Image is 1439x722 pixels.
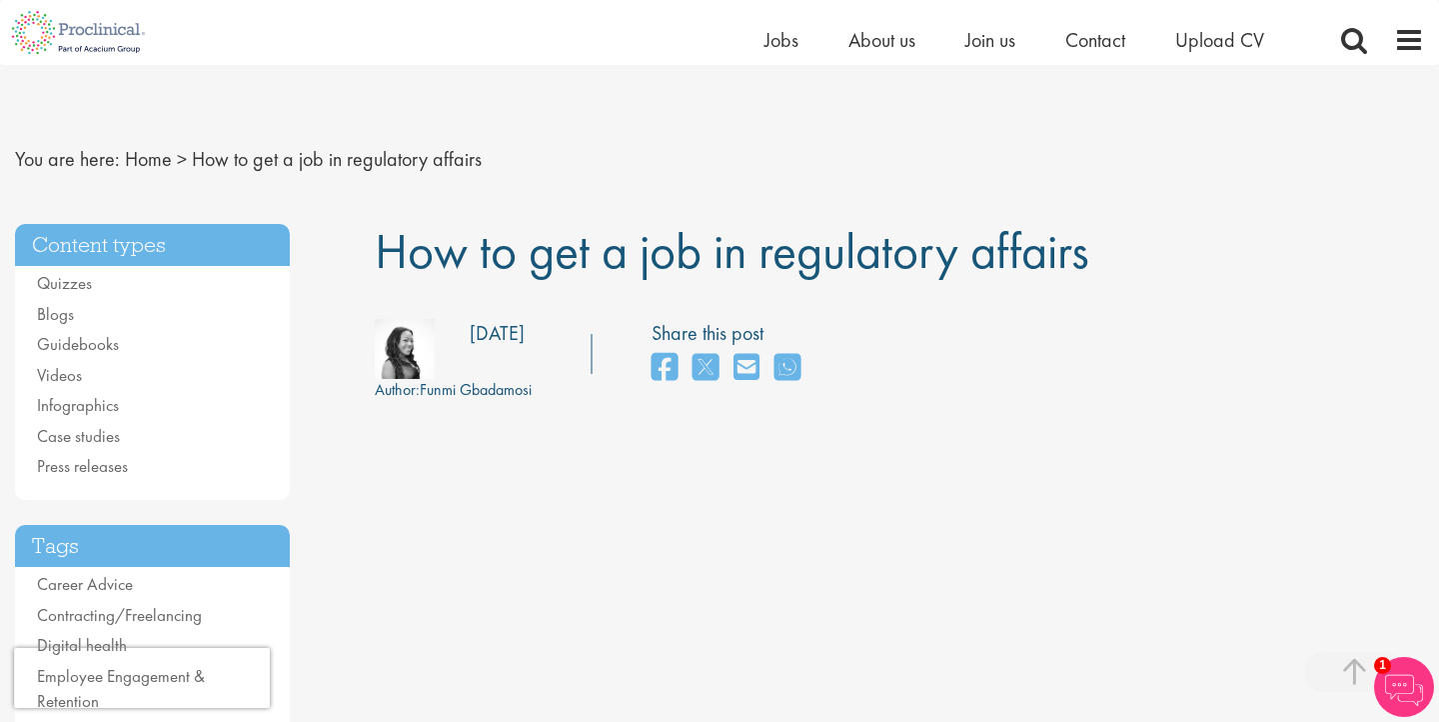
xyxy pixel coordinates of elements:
[375,319,435,379] img: 383e1147-3b0e-4ab7-6ae9-08d7f17c413d
[375,379,532,402] div: Funmi Gbadamosi
[375,379,420,400] span: Author:
[1374,657,1391,674] span: 1
[470,319,525,348] div: [DATE]
[774,347,800,390] a: share on whats app
[37,394,119,416] a: Infographics
[764,27,798,53] a: Jobs
[37,364,82,386] a: Videos
[15,224,290,267] h3: Content types
[37,573,133,595] a: Career Advice
[37,634,127,656] a: Digital health
[652,319,810,348] label: Share this post
[1374,657,1434,717] img: Chatbot
[1065,27,1125,53] a: Contact
[125,146,172,172] a: breadcrumb link
[848,27,915,53] a: About us
[14,648,270,708] iframe: reCAPTCHA
[37,425,120,447] a: Case studies
[37,455,128,477] a: Press releases
[37,333,119,355] a: Guidebooks
[192,146,482,172] span: How to get a job in regulatory affairs
[177,146,187,172] span: >
[37,303,74,325] a: Blogs
[733,347,759,390] a: share on email
[965,27,1015,53] a: Join us
[15,525,290,568] h3: Tags
[37,272,92,294] a: Quizzes
[652,347,678,390] a: share on facebook
[1175,27,1264,53] a: Upload CV
[693,347,719,390] a: share on twitter
[375,219,1089,283] span: How to get a job in regulatory affairs
[15,146,120,172] span: You are here:
[37,604,202,626] a: Contracting/Freelancing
